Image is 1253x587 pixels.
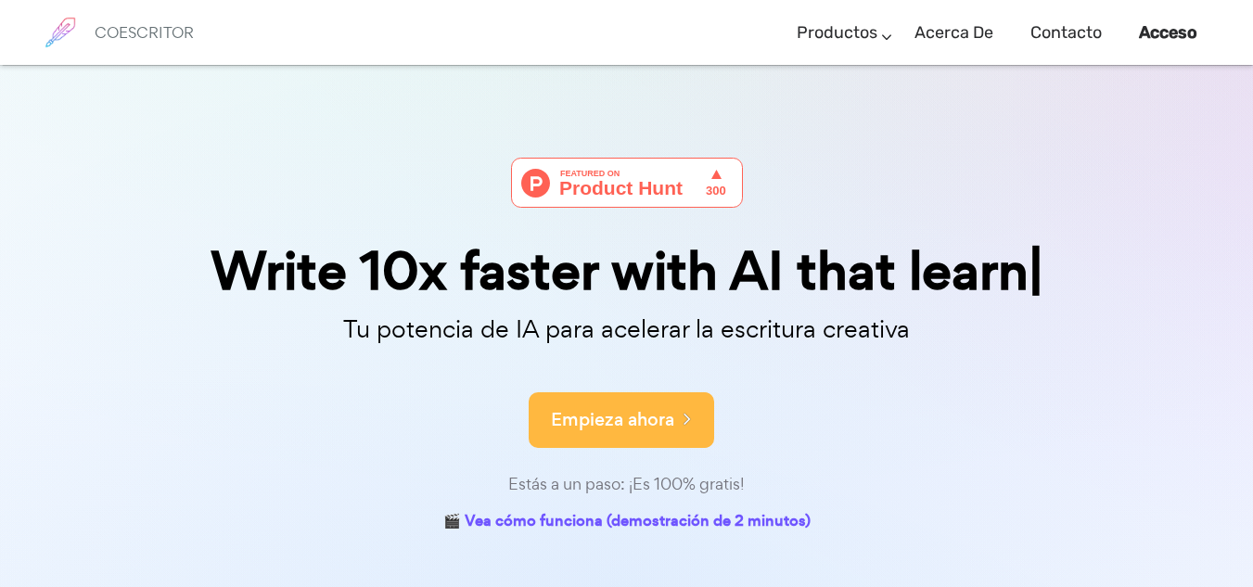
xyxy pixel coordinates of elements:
font: Estás a un paso: ¡Es 100% gratis! [508,473,745,494]
a: Productos [797,6,877,60]
div: Write 10x faster with AI that learn [163,245,1091,298]
a: Acerca de [914,6,993,60]
font: Empieza ahora [551,407,674,432]
a: 🎬 Vea cómo funciona (demostración de 2 minutos) [443,508,811,537]
font: Tu potencia de IA para acelerar la escritura creativa [343,313,910,345]
font: Acceso [1139,22,1197,43]
font: COESCRITOR [95,22,194,43]
font: 🎬 Vea cómo funciona (demostración de 2 minutos) [443,510,811,531]
font: Productos [797,22,877,43]
img: logotipo de la marca [37,9,83,56]
button: Empieza ahora [529,392,714,448]
img: Cowriter: Tu aliado de IA para acelerar la escritura creativa | Product Hunt [511,158,743,208]
a: Contacto [1030,6,1102,60]
a: Acceso [1139,6,1197,60]
font: Acerca de [914,22,993,43]
font: Contacto [1030,22,1102,43]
